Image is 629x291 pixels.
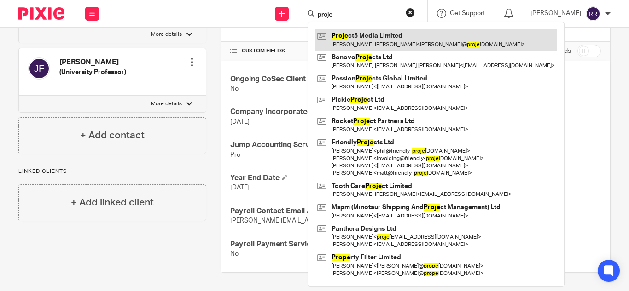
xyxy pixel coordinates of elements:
h4: Company Incorporated On [230,107,415,117]
img: Pixie [18,7,64,20]
span: Get Support [450,10,485,17]
span: [DATE] [230,119,250,125]
h4: + Add linked client [71,195,154,210]
h4: Payroll Payment Services [230,240,415,249]
h5: (University Professor) [59,68,126,77]
span: [DATE] [230,184,250,191]
h4: Jump Accounting Service [230,140,415,150]
button: Clear [406,8,415,17]
p: [PERSON_NAME] [530,9,581,18]
img: svg%3E [586,6,600,21]
span: No [230,251,239,257]
p: More details [151,31,182,38]
span: Pro [230,152,240,158]
h4: CUSTOM FIELDS [230,47,415,55]
h4: [PERSON_NAME] [59,57,126,67]
span: No [230,86,239,92]
p: More details [151,100,182,108]
h4: Payroll Contact Email Address [230,206,415,216]
input: Search [317,11,400,19]
h4: Ongoing CoSec Client [230,74,415,84]
span: [PERSON_NAME][EMAIL_ADDRESS][DOMAIN_NAME] [230,217,386,224]
h4: + Add contact [80,128,145,143]
img: svg%3E [28,57,50,80]
p: Linked clients [18,168,206,175]
h4: Year End Date [230,173,415,183]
